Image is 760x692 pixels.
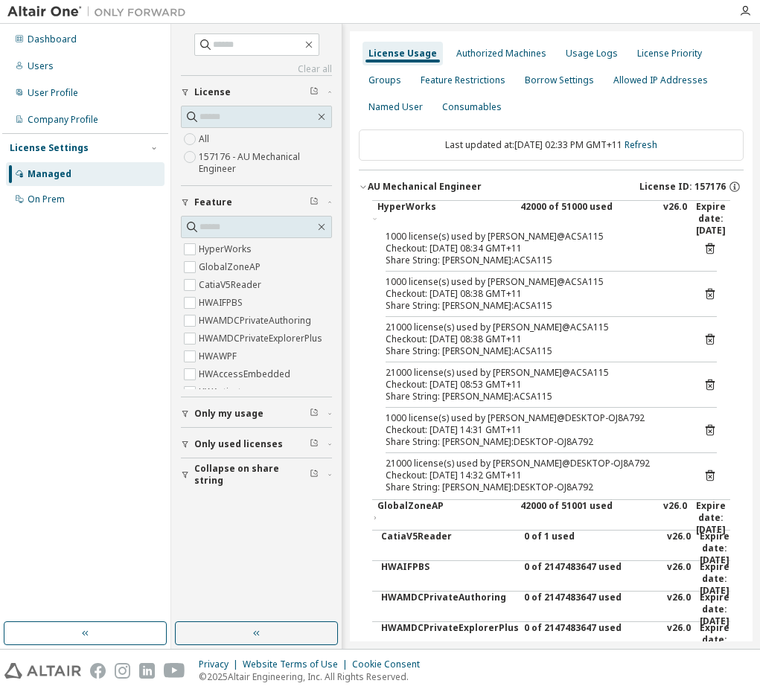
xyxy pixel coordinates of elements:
[381,561,515,597] div: HWAIFPBS
[181,63,332,75] a: Clear all
[377,500,511,536] div: GlobalZoneAP
[520,500,654,536] div: 42000 of 51001 used
[181,397,332,430] button: Only my usage
[386,470,681,481] div: Checkout: [DATE] 14:32 GMT+11
[625,138,657,151] a: Refresh
[456,48,546,60] div: Authorized Machines
[181,76,332,109] button: License
[10,142,89,154] div: License Settings
[199,659,243,670] div: Privacy
[90,663,106,679] img: facebook.svg
[310,438,319,450] span: Clear filter
[28,87,78,99] div: User Profile
[310,469,319,481] span: Clear filter
[372,201,730,237] button: HyperWorks42000 of 51000 usedv26.0Expire date:[DATE]
[199,294,246,312] label: HWAIFPBS
[199,148,332,178] label: 157176 - AU Mechanical Engineer
[199,383,249,401] label: HWActivate
[181,458,332,491] button: Collapse on share string
[525,74,594,86] div: Borrow Settings
[194,408,264,420] span: Only my usage
[386,254,681,266] div: Share String: [PERSON_NAME]:ACSA115
[386,436,681,448] div: Share String: [PERSON_NAME]:DESKTOP-OJ8A792
[386,276,681,288] div: 1000 license(s) used by [PERSON_NAME]@ACSA115
[4,663,81,679] img: altair_logo.svg
[199,258,264,276] label: GlobalZoneAP
[199,365,293,383] label: HWAccessEmbedded
[28,168,71,180] div: Managed
[381,531,515,566] div: CatiaV5Reader
[700,561,734,597] div: Expire date: [DATE]
[524,531,658,566] div: 0 of 1 used
[386,321,681,333] div: 21000 license(s) used by [PERSON_NAME]@ACSA115
[663,201,687,237] div: v26.0
[386,412,681,424] div: 1000 license(s) used by [PERSON_NAME]@DESKTOP-OJ8A792
[442,101,502,113] div: Consumables
[386,300,681,312] div: Share String: [PERSON_NAME]:ACSA115
[310,86,319,98] span: Clear filter
[566,48,618,60] div: Usage Logs
[386,243,681,254] div: Checkout: [DATE] 08:34 GMT+11
[368,181,482,193] div: AU Mechanical Engineer
[386,345,681,357] div: Share String: [PERSON_NAME]:ACSA115
[381,592,515,627] div: HWAMDCPrivateAuthoring
[181,428,332,461] button: Only used licenses
[663,500,687,536] div: v26.0
[181,186,332,219] button: Feature
[28,193,65,205] div: On Prem
[639,181,726,193] span: License ID: 157176
[381,561,730,597] button: HWAIFPBS0 of 2147483647 usedv26.0Expire date:[DATE]
[386,231,681,243] div: 1000 license(s) used by [PERSON_NAME]@ACSA115
[667,592,691,627] div: v26.0
[421,74,505,86] div: Feature Restrictions
[199,347,240,365] label: HWAWPF
[359,129,744,161] div: Last updated at: [DATE] 02:33 PM GMT+11
[194,463,310,487] span: Collapse on share string
[115,663,130,679] img: instagram.svg
[310,408,319,420] span: Clear filter
[381,592,730,627] button: HWAMDCPrivateAuthoring0 of 2147483647 usedv26.0Expire date:[DATE]
[520,201,654,237] div: 42000 of 51000 used
[199,330,325,347] label: HWAMDCPrivateExplorerPlus
[7,4,194,19] img: Altair One
[696,500,730,536] div: Expire date: [DATE]
[667,622,691,658] div: v26.0
[199,130,212,148] label: All
[524,622,658,658] div: 0 of 2147483647 used
[524,561,658,597] div: 0 of 2147483647 used
[139,663,155,679] img: linkedin.svg
[199,670,429,683] p: © 2025 Altair Engineering, Inc. All Rights Reserved.
[613,74,708,86] div: Allowed IP Addresses
[667,561,691,597] div: v26.0
[696,201,730,237] div: Expire date: [DATE]
[243,659,352,670] div: Website Terms of Use
[368,74,401,86] div: Groups
[164,663,185,679] img: youtube.svg
[386,424,681,436] div: Checkout: [DATE] 14:31 GMT+11
[194,86,231,98] span: License
[700,592,734,627] div: Expire date: [DATE]
[381,531,730,566] button: CatiaV5Reader0 of 1 usedv26.0Expire date:[DATE]
[194,438,283,450] span: Only used licenses
[381,622,515,658] div: HWAMDCPrivateExplorerPlus
[700,531,734,566] div: Expire date: [DATE]
[359,170,744,203] button: AU Mechanical EngineerLicense ID: 157176
[368,48,437,60] div: License Usage
[386,458,681,470] div: 21000 license(s) used by [PERSON_NAME]@DESKTOP-OJ8A792
[310,196,319,208] span: Clear filter
[199,312,314,330] label: HWAMDCPrivateAuthoring
[386,288,681,300] div: Checkout: [DATE] 08:38 GMT+11
[667,531,691,566] div: v26.0
[352,659,429,670] div: Cookie Consent
[28,60,54,72] div: Users
[377,201,511,237] div: HyperWorks
[386,379,681,391] div: Checkout: [DATE] 08:53 GMT+11
[368,101,423,113] div: Named User
[386,481,681,493] div: Share String: [PERSON_NAME]:DESKTOP-OJ8A792
[386,367,681,379] div: 21000 license(s) used by [PERSON_NAME]@ACSA115
[28,114,98,126] div: Company Profile
[199,240,255,258] label: HyperWorks
[381,622,730,658] button: HWAMDCPrivateExplorerPlus0 of 2147483647 usedv26.0Expire date:[DATE]
[194,196,232,208] span: Feature
[199,276,264,294] label: CatiaV5Reader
